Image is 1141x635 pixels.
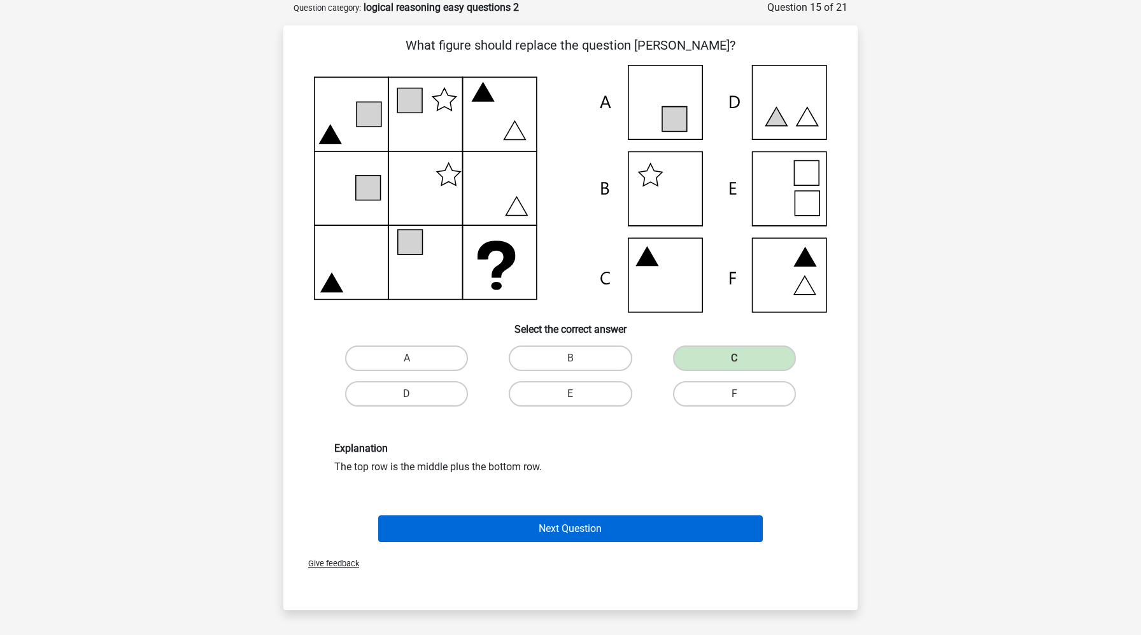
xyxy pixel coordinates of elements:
[509,345,632,371] label: B
[345,345,468,371] label: A
[673,381,796,407] label: F
[378,515,763,542] button: Next Question
[509,381,632,407] label: E
[304,36,837,55] p: What figure should replace the question [PERSON_NAME]?
[304,313,837,335] h6: Select the correct answer
[298,559,359,568] span: Give feedback
[325,442,816,475] div: The top row is the middle plus the bottom row.
[345,381,468,407] label: D
[294,3,361,13] small: Question category:
[334,442,807,454] h6: Explanation
[673,345,796,371] label: C
[364,1,519,13] strong: logical reasoning easy questions 2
